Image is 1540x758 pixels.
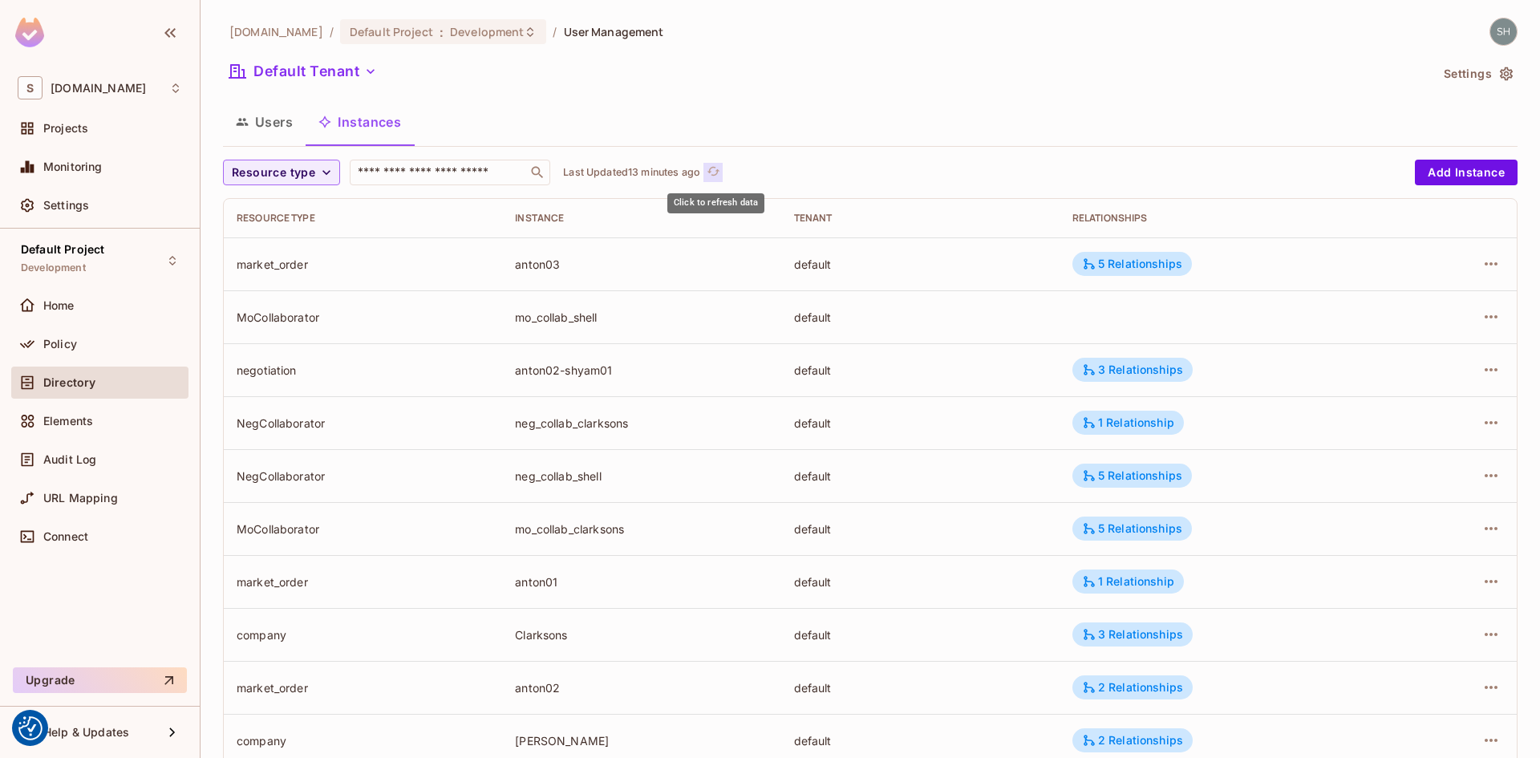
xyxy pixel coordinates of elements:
span: Policy [43,338,77,351]
div: [PERSON_NAME] [515,733,768,748]
button: Instances [306,102,414,142]
div: market_order [237,257,489,272]
div: 5 Relationships [1082,257,1182,271]
img: Revisit consent button [18,716,43,740]
div: 1 Relationship [1082,574,1174,589]
div: default [794,415,1047,431]
div: Clarksons [515,627,768,642]
div: MoCollaborator [237,310,489,325]
div: default [794,733,1047,748]
img: SReyMgAAAABJRU5ErkJggg== [15,18,44,47]
span: Workspace: sea.live [51,82,146,95]
span: Default Project [350,24,433,39]
div: default [794,468,1047,484]
span: Connect [43,530,88,543]
div: default [794,574,1047,590]
span: Settings [43,199,89,212]
span: Directory [43,376,95,389]
div: anton03 [515,257,768,272]
div: 5 Relationships [1082,521,1182,536]
div: 3 Relationships [1082,627,1183,642]
span: Resource type [232,163,315,183]
span: Click to refresh data [700,163,723,182]
div: 2 Relationships [1082,733,1183,748]
button: Consent Preferences [18,716,43,740]
button: Resource type [223,160,340,185]
div: Relationships [1072,212,1385,225]
div: company [237,733,489,748]
span: Development [450,24,524,39]
li: / [553,24,557,39]
img: shyamalan.chemmery@testshipping.com [1490,18,1517,45]
div: mo_collab_shell [515,310,768,325]
span: S [18,76,43,99]
span: User Management [564,24,664,39]
span: Default Project [21,243,104,256]
div: default [794,310,1047,325]
button: Default Tenant [223,59,383,84]
span: Development [21,261,86,274]
span: Help & Updates [43,726,129,739]
div: company [237,627,489,642]
span: Elements [43,415,93,428]
div: mo_collab_clarksons [515,521,768,537]
div: default [794,363,1047,378]
div: default [794,627,1047,642]
span: refresh [707,164,720,180]
span: URL Mapping [43,492,118,505]
div: market_order [237,574,489,590]
div: negotiation [237,363,489,378]
div: Tenant [794,212,1047,225]
div: default [794,680,1047,695]
span: Home [43,299,75,312]
span: Projects [43,122,88,135]
div: MoCollaborator [237,521,489,537]
div: market_order [237,680,489,695]
button: Users [223,102,306,142]
button: Upgrade [13,667,187,693]
p: Last Updated 13 minutes ago [563,166,700,179]
div: 1 Relationship [1082,415,1174,430]
div: 3 Relationships [1082,363,1183,377]
div: anton01 [515,574,768,590]
div: neg_collab_clarksons [515,415,768,431]
div: Resource type [237,212,489,225]
div: anton02 [515,680,768,695]
div: default [794,521,1047,537]
div: neg_collab_shell [515,468,768,484]
div: NegCollaborator [237,415,489,431]
button: Settings [1437,61,1518,87]
span: Audit Log [43,453,96,466]
div: default [794,257,1047,272]
div: Instance [515,212,768,225]
div: 2 Relationships [1082,680,1183,695]
span: Monitoring [43,160,103,173]
div: Click to refresh data [667,193,764,213]
div: NegCollaborator [237,468,489,484]
li: / [330,24,334,39]
button: Add Instance [1415,160,1518,185]
span: : [439,26,444,39]
div: anton02-shyam01 [515,363,768,378]
button: refresh [703,163,723,182]
div: 5 Relationships [1082,468,1182,483]
span: the active workspace [229,24,323,39]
